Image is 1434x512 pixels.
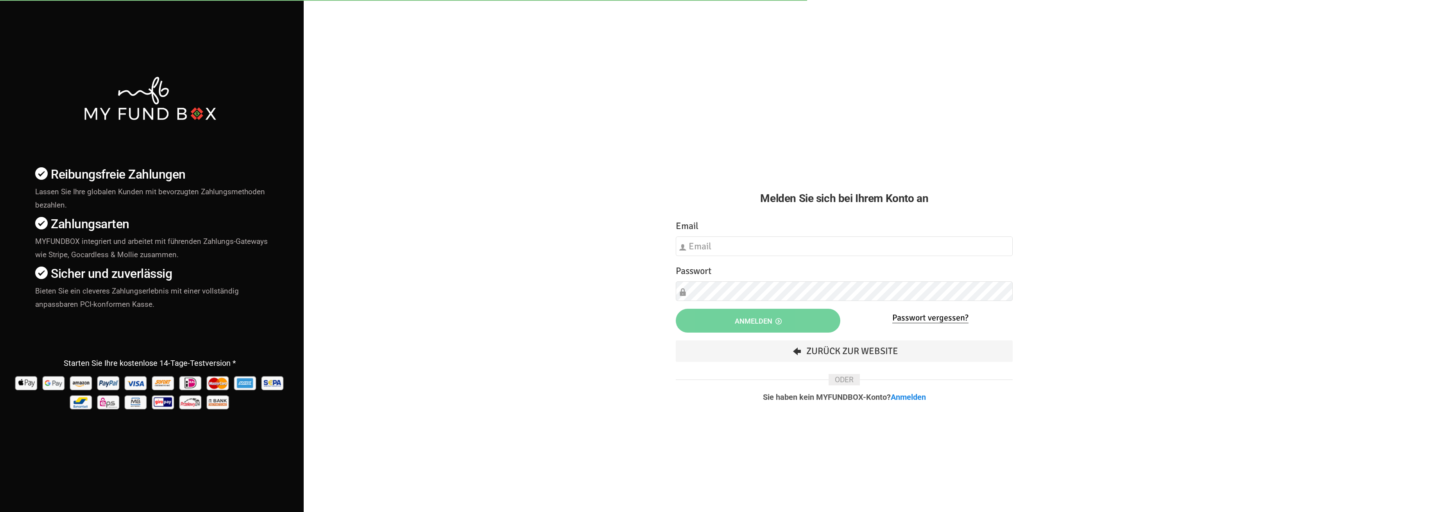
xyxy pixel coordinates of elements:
span: MYFUNDBOX integriert und arbeitet mit führenden Zahlungs-Gateways wie Stripe, Gocardless & Mollie... [35,237,268,259]
img: Ideal Pay [178,373,204,392]
h4: Reibungsfreie Zahlungen [35,165,272,184]
img: Bancontact Pay [69,392,94,412]
img: sepa Pay [260,373,286,392]
img: mfbwhite.png [82,75,217,122]
img: american_express Pay [233,373,258,392]
h2: Melden Sie sich bei Ihrem Konto an [676,190,1013,207]
img: Mastercard Pay [206,373,231,392]
img: p24 Pay [178,392,204,412]
img: Apple Pay [14,373,39,392]
img: Visa [124,373,149,392]
span: Anmelden [735,317,782,325]
a: Passwort vergessen? [892,312,969,323]
a: Zurück zur Website [676,340,1013,362]
p: Sie haben kein MYFUNDBOX-Konto? [676,393,1013,401]
a: Anmelden [891,392,926,402]
img: Paypal [96,373,122,392]
img: giropay [151,392,176,412]
input: Email [676,236,1013,256]
img: Google Pay [41,373,67,392]
span: Bieten Sie ein cleveres Zahlungserlebnis mit einer vollständig anpassbaren PCI-konformen Kasse. [35,286,239,309]
img: EPS Pay [96,392,122,412]
label: Passwort [676,264,711,278]
span: ODER [829,374,860,385]
img: Sofort Pay [151,373,176,392]
h4: Sicher und zuverlässig [35,264,272,283]
img: Amazon [69,373,94,392]
h4: Zahlungsarten [35,215,272,234]
img: mb Pay [124,392,149,412]
label: Email [676,219,698,233]
img: banktransfer [206,392,231,412]
span: Lassen Sie Ihre globalen Kunden mit bevorzugten Zahlungsmethoden bezahlen. [35,187,265,209]
button: Anmelden [676,309,840,333]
